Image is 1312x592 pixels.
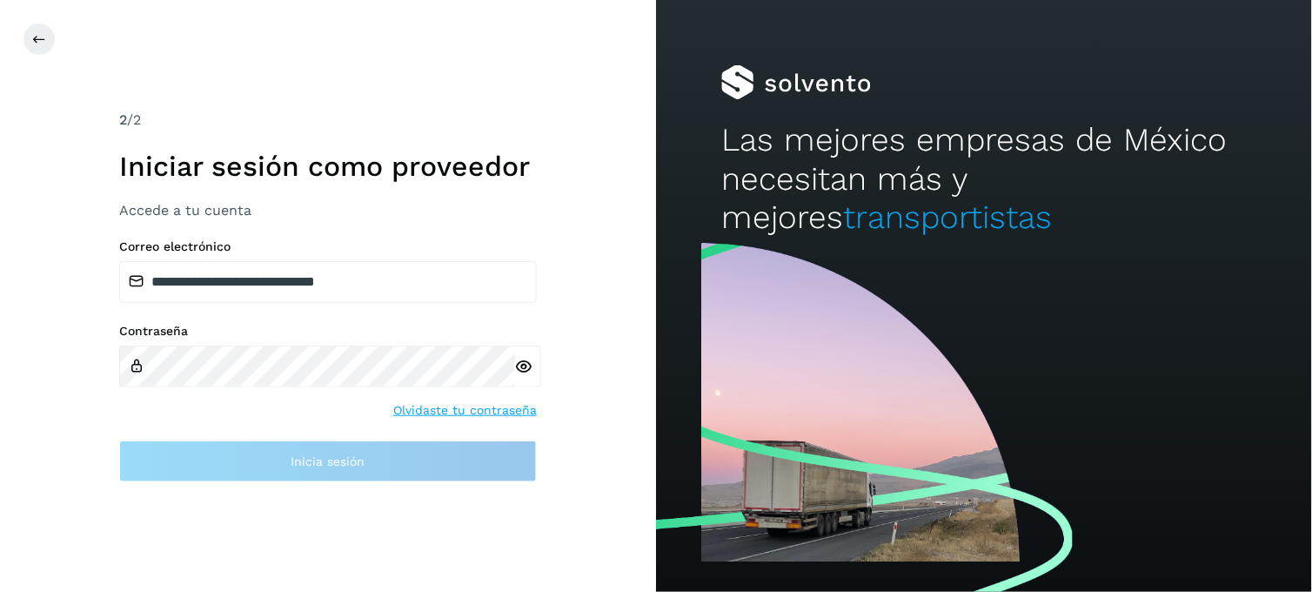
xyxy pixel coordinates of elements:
span: 2 [119,111,127,128]
span: transportistas [843,198,1052,236]
div: /2 [119,110,537,131]
span: Inicia sesión [291,455,365,468]
label: Contraseña [119,324,537,339]
label: Correo electrónico [119,239,537,254]
h3: Accede a tu cuenta [119,202,537,219]
h1: Iniciar sesión como proveedor [119,150,537,183]
h2: Las mejores empresas de México necesitan más y mejores [721,121,1246,237]
button: Inicia sesión [119,441,537,482]
a: Olvidaste tu contraseña [393,401,537,420]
